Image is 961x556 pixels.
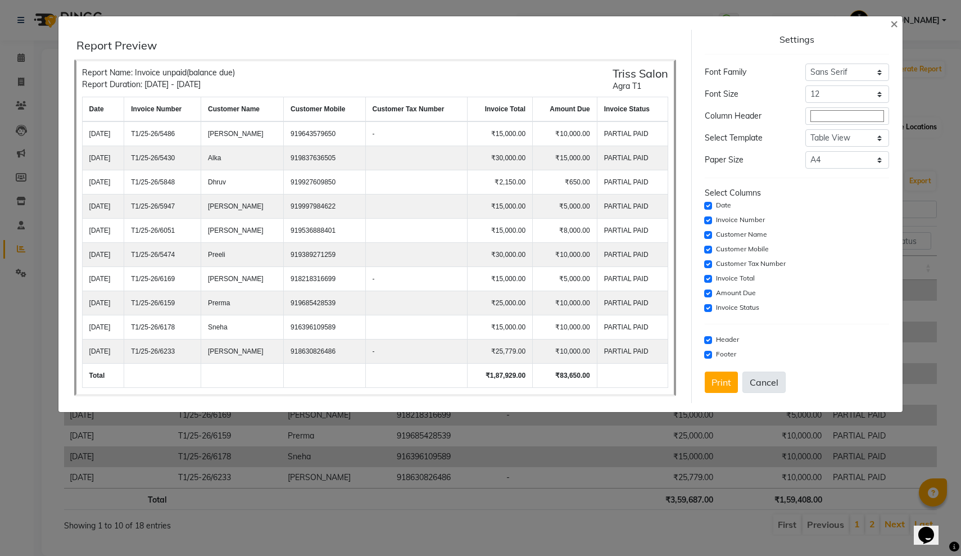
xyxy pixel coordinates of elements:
label: Footer [716,349,736,359]
td: 916396109589 [284,315,365,340]
td: PARTIAL PAID [597,195,668,219]
td: T1/25-26/6178 [124,315,201,340]
td: PARTIAL PAID [597,146,668,170]
td: 918630826486 [284,340,365,364]
h5: Triss Salon [613,67,668,80]
td: ₹15,000.00 [468,267,533,291]
td: ₹25,779.00 [468,340,533,364]
div: Select Template [696,132,797,144]
label: Date [716,200,731,210]
td: PARTIAL PAID [597,291,668,315]
td: PARTIAL PAID [597,219,668,243]
td: [DATE] [82,340,124,364]
td: PARTIAL PAID [597,315,668,340]
td: 918218316699 [284,267,365,291]
td: 919643579650 [284,121,365,146]
td: ₹25,000.00 [468,291,533,315]
td: 919536888401 [284,219,365,243]
td: ₹5,000.00 [533,267,597,291]
td: ₹1,87,929.00 [468,364,533,388]
td: ₹30,000.00 [468,146,533,170]
td: ₹15,000.00 [468,315,533,340]
td: ₹10,000.00 [533,121,597,146]
label: Invoice Total [716,273,755,283]
th: Invoice Number [124,97,201,122]
td: T1/25-26/6159 [124,291,201,315]
td: [DATE] [82,219,124,243]
th: Customer Mobile [284,97,365,122]
div: Select Columns [705,187,889,199]
td: ₹15,000.00 [468,121,533,146]
td: 919837636505 [284,146,365,170]
td: [PERSON_NAME] [201,195,284,219]
td: ₹15,000.00 [468,219,533,243]
td: T1/25-26/5474 [124,243,201,267]
td: PARTIAL PAID [597,340,668,364]
td: Sneha [201,315,284,340]
td: [PERSON_NAME] [201,219,284,243]
td: ₹10,000.00 [533,340,597,364]
div: Report Preview [76,39,683,52]
span: × [890,15,898,31]
td: ₹10,000.00 [533,243,597,267]
td: PARTIAL PAID [597,121,668,146]
td: [PERSON_NAME] [201,267,284,291]
button: Close [881,7,907,39]
td: - [365,121,468,146]
td: ₹5,000.00 [533,195,597,219]
td: Dhruv [201,170,284,195]
th: Date [82,97,124,122]
td: 919389271259 [284,243,365,267]
td: T1/25-26/5848 [124,170,201,195]
td: [DATE] [82,121,124,146]
th: Customer Name [201,97,284,122]
td: ₹10,000.00 [533,315,597,340]
th: Amount Due [533,97,597,122]
th: Invoice Status [597,97,668,122]
td: ₹83,650.00 [533,364,597,388]
div: Paper Size [696,154,797,166]
td: - [365,267,468,291]
td: Preeli [201,243,284,267]
td: [DATE] [82,267,124,291]
div: Font Family [696,66,797,78]
td: ₹30,000.00 [468,243,533,267]
td: T1/25-26/6233 [124,340,201,364]
td: ₹15,000.00 [468,195,533,219]
td: T1/25-26/5486 [124,121,201,146]
div: Report Name: Invoice unpaid(balance due) [82,67,235,79]
td: T1/25-26/6051 [124,219,201,243]
label: Header [716,334,739,345]
label: Customer Tax Number [716,259,786,269]
div: Font Size [696,88,797,100]
td: [DATE] [82,195,124,219]
label: Invoice Number [716,215,765,225]
td: T1/25-26/5947 [124,195,201,219]
td: ₹10,000.00 [533,291,597,315]
td: ₹650.00 [533,170,597,195]
td: ₹8,000.00 [533,219,597,243]
td: Total [82,364,124,388]
div: Agra T1 [613,80,668,92]
label: Amount Due [716,288,756,298]
td: ₹2,150.00 [468,170,533,195]
label: Invoice Status [716,302,759,313]
td: [DATE] [82,243,124,267]
div: Column Header [696,110,797,122]
td: PARTIAL PAID [597,170,668,195]
td: [DATE] [82,291,124,315]
td: [PERSON_NAME] [201,121,284,146]
td: PARTIAL PAID [597,243,668,267]
td: PARTIAL PAID [597,267,668,291]
td: [DATE] [82,315,124,340]
label: Customer Mobile [716,244,769,254]
div: Report Duration: [DATE] - [DATE] [82,79,235,91]
th: Invoice Total [468,97,533,122]
iframe: chat widget [914,511,950,545]
td: Alka [201,146,284,170]
th: customer tax number [365,97,468,122]
td: [DATE] [82,146,124,170]
button: Cancel [742,372,786,393]
div: Settings [705,34,889,45]
td: 919927609850 [284,170,365,195]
